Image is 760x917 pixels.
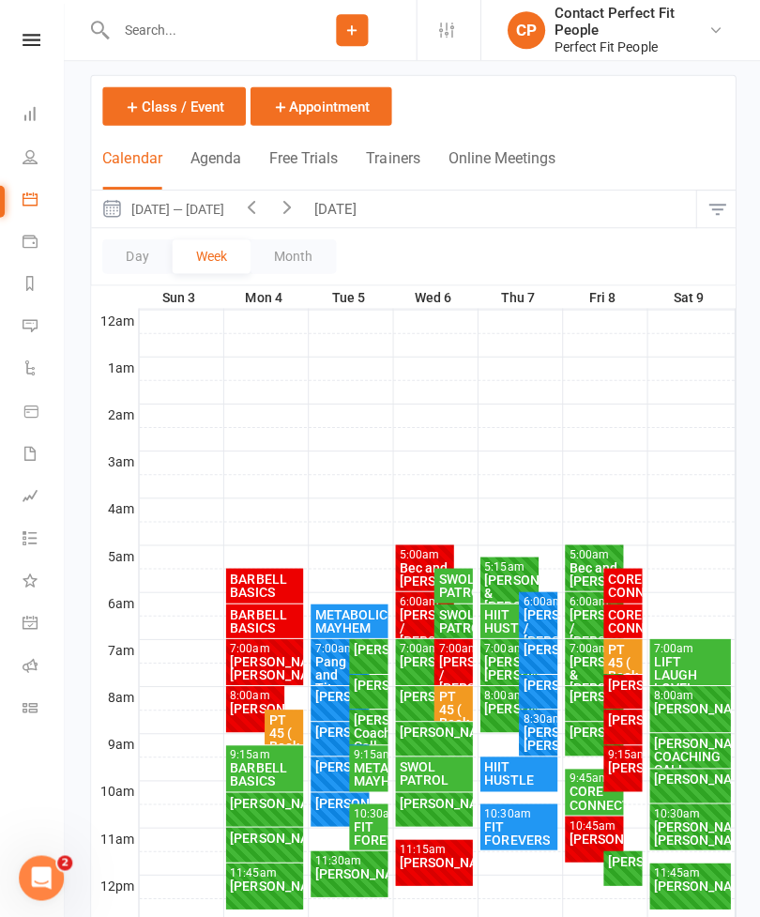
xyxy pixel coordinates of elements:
div: [PERSON_NAME] [651,771,725,784]
div: [PERSON_NAME] [352,677,383,690]
div: SWOL PATROL [398,758,468,785]
th: 5am [91,543,138,567]
div: [PERSON_NAME] / [PERSON_NAME] [436,653,467,693]
th: 7am [91,637,138,661]
div: [PERSON_NAME] [398,688,449,701]
div: 8:30am [521,711,552,724]
div: PT 45 ( Book and Pay) [267,711,298,777]
div: [PERSON_NAME] COACHING CALL [651,735,725,774]
a: General attendance kiosk mode [23,603,65,645]
div: 5:15am [482,559,534,572]
iframe: Intercom live chat [19,853,64,898]
div: CORE CONNECTION [567,783,618,809]
div: [PERSON_NAME] / [PERSON_NAME] [521,606,552,646]
div: [PERSON_NAME] [651,700,725,713]
button: Online Meetings [447,149,554,190]
button: [DATE] [304,191,370,227]
a: Calendar [23,180,65,222]
div: [PERSON_NAME] [313,758,365,772]
div: [PERSON_NAME] [605,677,636,690]
div: [PERSON_NAME] [398,653,449,666]
div: [PERSON_NAME]/ [PERSON_NAME] [521,724,552,750]
div: [PERSON_NAME] Coaching Call [352,711,383,751]
div: [PERSON_NAME] [313,864,384,878]
div: 6:00am [398,594,449,606]
div: [PERSON_NAME]/ [PERSON_NAME] [229,653,299,680]
th: 10am [91,778,138,802]
div: HIIT HUSTLE [482,606,534,633]
th: 8am [91,684,138,708]
div: 5:00am [567,547,618,559]
div: CORE CONNECTION [605,606,636,633]
div: 9:15am [352,747,383,759]
div: 10:30am [352,805,383,818]
button: Agenda [190,149,240,190]
div: [PERSON_NAME] / [PERSON_NAME] [567,606,618,646]
th: Sat 9 [645,285,733,309]
a: Payments [23,222,65,265]
div: BARBELL BASICS [229,606,299,633]
div: METABOLIC MAYHEM [313,606,384,633]
div: SWOL PATROL [436,571,467,597]
div: 6:00am [567,594,618,606]
div: PT 45 ( Book and Pay) [436,688,467,754]
div: HIIT HUSTLE [482,758,553,785]
div: 7:00am [436,641,467,653]
div: 8:00am [482,688,534,700]
div: SWOL PATROL [436,606,467,633]
div: [PERSON_NAME]. [482,700,534,713]
div: [PERSON_NAME] & [PERSON_NAME] [482,572,534,611]
div: [PERSON_NAME] [398,853,468,866]
th: 9am [91,731,138,755]
div: Bec and [PERSON_NAME] [398,559,449,586]
th: 1am [91,356,138,379]
div: [PERSON_NAME] [352,641,383,654]
button: Month [250,239,335,273]
th: Wed 6 [391,285,476,309]
th: 12am [91,309,138,332]
a: Dashboard [23,96,65,138]
div: 11:45am [651,864,725,877]
div: [PERSON_NAME] [605,711,636,725]
div: [PERSON_NAME] [313,794,365,807]
div: [PERSON_NAME] [229,829,299,842]
a: Assessments [23,476,65,518]
div: [PERSON_NAME] [398,724,468,737]
div: 11:15am [398,841,468,853]
div: 7:00am [651,641,725,653]
div: 9:15am [229,747,299,759]
div: Perfect Fit People [553,39,706,56]
th: 3am [91,450,138,473]
div: 10:30am [651,805,725,818]
div: 7:00am [567,641,618,653]
a: Roll call kiosk mode [23,645,65,687]
div: 10:30am [482,805,553,818]
div: [PERSON_NAME] [229,700,281,713]
a: Class kiosk mode [23,687,65,729]
div: 9:45am [567,771,618,783]
div: CORE CONNECTION [605,571,636,597]
div: 8:00am [229,688,281,700]
div: [PERSON_NAME] [567,724,618,737]
div: 10:45am [567,818,618,830]
button: Class / Event [102,87,245,126]
div: CP [506,12,543,50]
th: Fri 8 [560,285,645,309]
a: What's New [23,560,65,603]
span: 2 [57,853,72,868]
div: 11:30am [313,852,384,864]
div: [PERSON_NAME] [567,830,618,843]
th: 4am [91,497,138,520]
div: [PERSON_NAME]/ [PERSON_NAME] [482,653,534,680]
div: FIT FOREVERS [482,818,553,844]
div: [PERSON_NAME] & [PERSON_NAME] [567,653,618,693]
div: FIT FOREVERS [352,818,383,844]
th: Mon 4 [222,285,307,309]
div: [PERSON_NAME] [605,852,636,865]
div: [PERSON_NAME]/ [PERSON_NAME] [651,818,725,844]
div: BARBELL BASICS [229,759,299,786]
button: Appointment [250,87,390,126]
button: Free Trials [268,149,337,190]
div: BARBELL BASICS [229,571,299,597]
div: 6:00am [521,594,552,606]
